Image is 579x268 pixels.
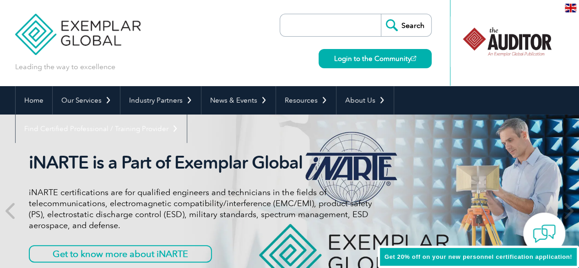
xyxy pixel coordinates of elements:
[15,62,115,72] p: Leading the way to excellence
[336,86,394,115] a: About Us
[16,86,52,115] a: Home
[29,187,372,231] p: iNARTE certifications are for qualified engineers and technicians in the fields of telecommunicat...
[120,86,201,115] a: Industry Partners
[29,245,212,263] a: Get to know more about iNARTE
[533,222,556,245] img: contact-chat.png
[53,86,120,115] a: Our Services
[201,86,276,115] a: News & Events
[381,14,431,36] input: Search
[384,253,572,260] span: Get 20% off on your new personnel certification application!
[276,86,336,115] a: Resources
[411,56,416,61] img: open_square.png
[565,4,576,12] img: en
[16,115,187,143] a: Find Certified Professional / Training Provider
[29,152,372,173] h2: iNARTE is a Part of Exemplar Global
[319,49,432,68] a: Login to the Community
